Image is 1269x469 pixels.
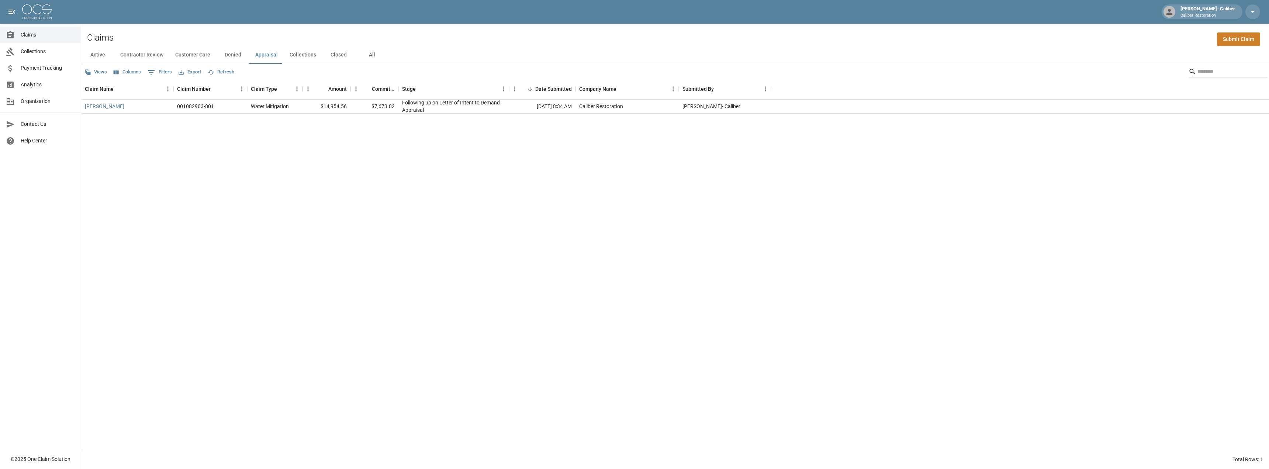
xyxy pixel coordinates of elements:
[525,84,535,94] button: Sort
[498,83,509,94] button: Menu
[302,79,350,99] div: Amount
[402,99,505,114] div: Following up on Letter of Intent to Demand Appraisal
[177,79,211,99] div: Claim Number
[162,83,173,94] button: Menu
[322,46,355,64] button: Closed
[146,66,174,78] button: Show filters
[1180,13,1235,19] p: Caliber Restoration
[355,46,388,64] button: All
[114,84,124,94] button: Sort
[81,79,173,99] div: Claim Name
[362,84,372,94] button: Sort
[249,46,284,64] button: Appraisal
[21,31,75,39] span: Claims
[509,79,575,99] div: Date Submitted
[350,83,362,94] button: Menu
[21,97,75,105] span: Organization
[112,66,143,78] button: Select columns
[206,66,236,78] button: Refresh
[679,79,771,99] div: Submitted By
[251,79,277,99] div: Claim Type
[173,79,247,99] div: Claim Number
[668,83,679,94] button: Menu
[85,103,124,110] a: [PERSON_NAME]
[402,79,416,99] div: Stage
[509,100,575,114] div: [DATE] 8:34 AM
[251,103,289,110] div: Water Mitigation
[302,100,350,114] div: $14,954.56
[616,84,627,94] button: Sort
[1189,66,1268,79] div: Search
[372,79,395,99] div: Committed Amount
[236,83,247,94] button: Menu
[328,79,347,99] div: Amount
[350,100,398,114] div: $7,673.02
[1217,32,1260,46] a: Submit Claim
[21,120,75,128] span: Contact Us
[1232,456,1263,463] div: Total Rows: 1
[169,46,216,64] button: Customer Care
[509,83,520,94] button: Menu
[114,46,169,64] button: Contractor Review
[350,79,398,99] div: Committed Amount
[575,79,679,99] div: Company Name
[21,48,75,55] span: Collections
[760,83,771,94] button: Menu
[1178,5,1238,18] div: [PERSON_NAME]- Caliber
[83,66,109,78] button: Views
[579,79,616,99] div: Company Name
[416,84,426,94] button: Sort
[216,46,249,64] button: Denied
[398,79,509,99] div: Stage
[87,32,114,43] h2: Claims
[247,79,302,99] div: Claim Type
[284,46,322,64] button: Collections
[10,455,70,463] div: © 2025 One Claim Solution
[302,83,314,94] button: Menu
[21,81,75,89] span: Analytics
[4,4,19,19] button: open drawer
[81,46,114,64] button: Active
[318,84,328,94] button: Sort
[277,84,287,94] button: Sort
[81,46,1269,64] div: dynamic tabs
[85,79,114,99] div: Claim Name
[211,84,221,94] button: Sort
[177,103,214,110] div: 001082903-801
[682,103,740,110] div: Ben Standage- Caliber
[714,84,724,94] button: Sort
[579,103,623,110] div: Caliber Restoration
[177,66,203,78] button: Export
[22,4,52,19] img: ocs-logo-white-transparent.png
[682,79,714,99] div: Submitted By
[535,79,572,99] div: Date Submitted
[21,137,75,145] span: Help Center
[291,83,302,94] button: Menu
[21,64,75,72] span: Payment Tracking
